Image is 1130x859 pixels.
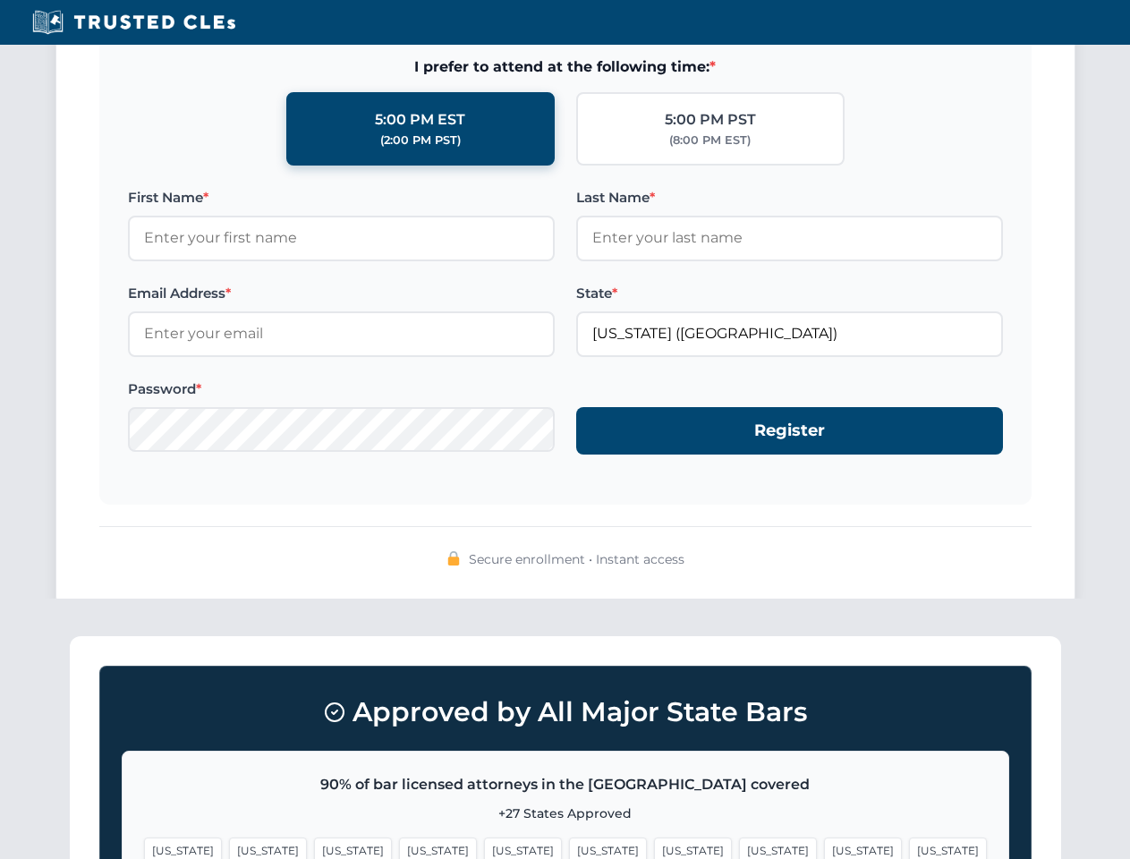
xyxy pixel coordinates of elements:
[446,551,461,566] img: 🔒
[669,132,751,149] div: (8:00 PM EST)
[144,804,987,823] p: +27 States Approved
[576,283,1003,304] label: State
[128,55,1003,79] span: I prefer to attend at the following time:
[144,773,987,796] p: 90% of bar licensed attorneys in the [GEOGRAPHIC_DATA] covered
[128,187,555,208] label: First Name
[576,407,1003,455] button: Register
[665,108,756,132] div: 5:00 PM PST
[128,216,555,260] input: Enter your first name
[128,283,555,304] label: Email Address
[128,311,555,356] input: Enter your email
[380,132,461,149] div: (2:00 PM PST)
[469,549,684,569] span: Secure enrollment • Instant access
[122,688,1009,736] h3: Approved by All Major State Bars
[576,311,1003,356] input: Florida (FL)
[375,108,465,132] div: 5:00 PM EST
[128,378,555,400] label: Password
[576,216,1003,260] input: Enter your last name
[576,187,1003,208] label: Last Name
[27,9,241,36] img: Trusted CLEs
